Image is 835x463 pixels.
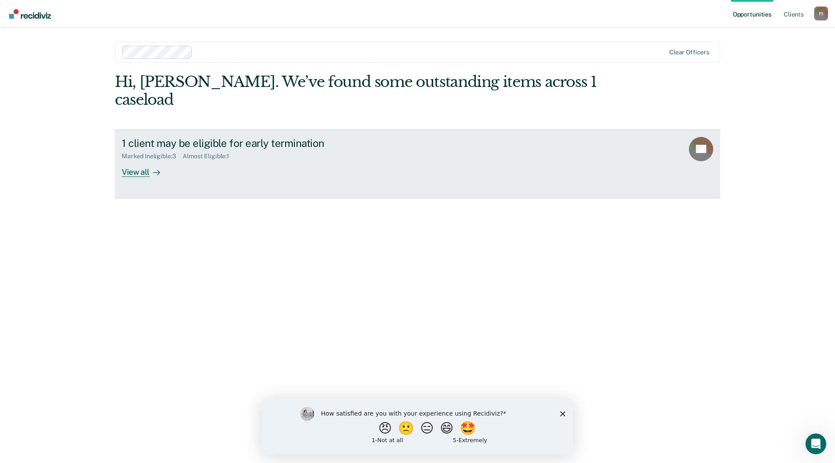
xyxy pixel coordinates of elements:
[814,7,828,20] div: P J
[669,49,709,56] div: Clear officers
[262,398,573,454] iframe: Survey by Kim from Recidiviz
[122,137,427,150] div: 1 client may be eligible for early termination
[122,160,170,177] div: View all
[115,130,720,198] a: 1 client may be eligible for early terminationMarked Ineligible:3Almost Eligible:1View all
[814,7,828,20] button: Profile dropdown button
[9,9,51,19] img: Recidiviz
[122,153,183,160] div: Marked Ineligible : 3
[115,73,599,109] div: Hi, [PERSON_NAME]. We’ve found some outstanding items across 1 caseload
[805,433,826,454] iframe: Intercom live chat
[183,153,236,160] div: Almost Eligible : 1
